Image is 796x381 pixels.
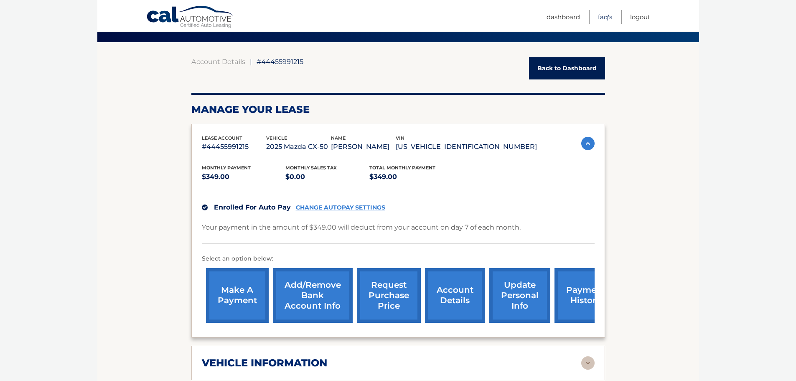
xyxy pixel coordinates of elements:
p: Your payment in the amount of $349.00 will deduct from your account on day 7 of each month. [202,222,521,233]
span: Monthly Payment [202,165,251,171]
span: lease account [202,135,242,141]
a: request purchase price [357,268,421,323]
img: check.svg [202,205,208,210]
a: Cal Automotive [146,5,234,30]
a: Add/Remove bank account info [273,268,353,323]
span: vin [396,135,404,141]
a: Account Details [191,57,245,66]
p: $0.00 [285,171,369,183]
span: Monthly sales Tax [285,165,337,171]
p: Select an option below: [202,254,595,264]
a: Logout [630,10,650,24]
a: Back to Dashboard [529,57,605,79]
a: update personal info [489,268,550,323]
img: accordion-rest.svg [581,356,595,370]
h2: vehicle information [202,357,327,369]
p: 2025 Mazda CX-50 [266,141,331,153]
p: [PERSON_NAME] [331,141,396,153]
a: FAQ's [598,10,612,24]
span: Total Monthly Payment [369,165,435,171]
h2: Manage Your Lease [191,103,605,116]
span: vehicle [266,135,287,141]
span: Enrolled For Auto Pay [214,203,291,211]
span: #44455991215 [257,57,303,66]
p: $349.00 [369,171,453,183]
a: payment history [554,268,617,323]
a: account details [425,268,485,323]
img: accordion-active.svg [581,137,595,150]
p: [US_VEHICLE_IDENTIFICATION_NUMBER] [396,141,537,153]
a: Dashboard [547,10,580,24]
a: make a payment [206,268,269,323]
p: $349.00 [202,171,286,183]
a: CHANGE AUTOPAY SETTINGS [296,204,385,211]
p: #44455991215 [202,141,267,153]
span: | [250,57,252,66]
span: name [331,135,346,141]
